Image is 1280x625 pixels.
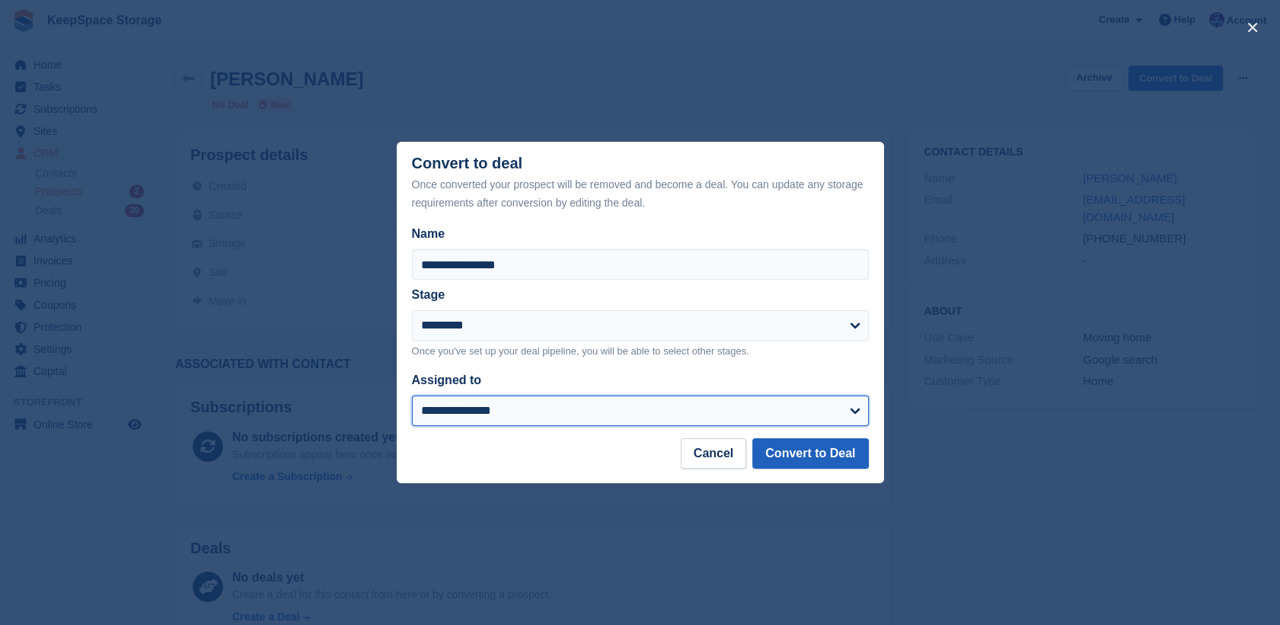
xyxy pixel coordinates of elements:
p: Once you've set up your deal pipeline, you will be able to select other stages. [412,344,869,359]
div: Once converted your prospect will be removed and become a deal. You can update any storage requir... [412,175,869,212]
label: Name [412,225,869,243]
div: Convert to deal [412,155,869,212]
label: Stage [412,288,445,301]
button: Cancel [681,438,746,469]
button: close [1240,15,1265,40]
label: Assigned to [412,373,482,386]
button: Convert to Deal [752,438,868,469]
